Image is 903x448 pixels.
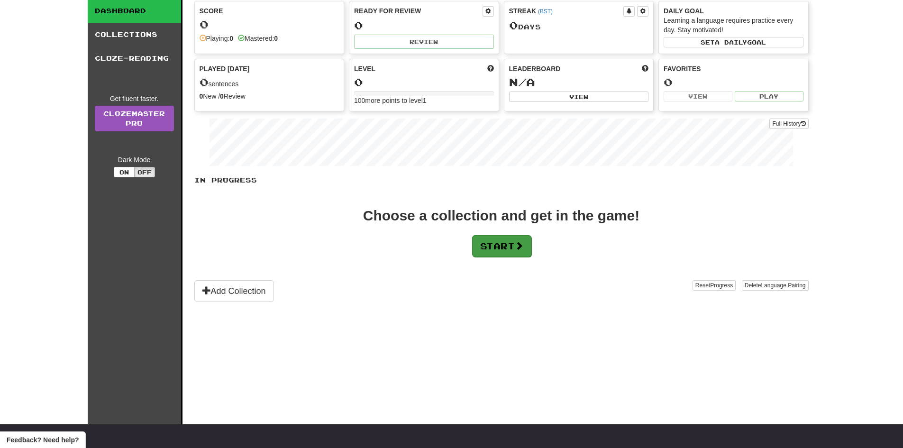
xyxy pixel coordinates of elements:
div: Favorites [664,64,803,73]
span: Level [354,64,375,73]
button: View [664,91,732,101]
div: Day s [509,19,649,32]
div: 100 more points to level 1 [354,96,494,105]
div: Playing: [200,34,234,43]
strong: 0 [220,92,224,100]
button: On [114,167,135,177]
a: ClozemasterPro [95,106,174,131]
div: Learning a language requires practice every day. Stay motivated! [664,16,803,35]
span: Progress [710,282,733,289]
div: 0 [664,76,803,88]
button: Play [735,91,803,101]
strong: 0 [200,92,203,100]
div: Ready for Review [354,6,483,16]
span: N/A [509,75,535,89]
div: Dark Mode [95,155,174,165]
span: Score more points to level up [487,64,494,73]
button: DeleteLanguage Pairing [742,280,809,291]
div: Mastered: [238,34,278,43]
strong: 0 [274,35,278,42]
div: New / Review [200,91,339,101]
span: Played [DATE] [200,64,250,73]
div: Get fluent faster. [95,94,174,103]
button: Off [134,167,155,177]
span: a daily [715,39,747,46]
button: Start [472,235,531,257]
div: Daily Goal [664,6,803,16]
span: Open feedback widget [7,435,79,445]
div: Streak [509,6,624,16]
div: Score [200,6,339,16]
div: 0 [354,76,494,88]
span: This week in points, UTC [642,64,648,73]
button: Review [354,35,494,49]
div: Choose a collection and get in the game! [363,209,639,223]
a: Cloze-Reading [88,46,181,70]
button: Seta dailygoal [664,37,803,47]
span: 0 [200,75,209,89]
span: Language Pairing [761,282,805,289]
div: sentences [200,76,339,89]
button: ResetProgress [693,280,736,291]
p: In Progress [194,175,809,185]
a: (BST) [538,8,553,15]
span: 0 [509,18,518,32]
span: Leaderboard [509,64,561,73]
div: 0 [200,18,339,30]
a: Collections [88,23,181,46]
button: Add Collection [194,280,274,302]
button: Full History [769,119,808,129]
button: View [509,91,649,102]
div: 0 [354,19,494,31]
strong: 0 [229,35,233,42]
